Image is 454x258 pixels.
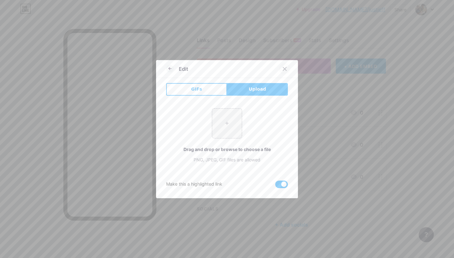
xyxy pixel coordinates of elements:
[166,156,288,163] div: PNG, JPEG, GIF files are allowed
[166,146,288,153] div: Drag and drop or browse to choose a file
[179,65,188,73] div: Edit
[166,83,227,96] button: GIFs
[227,83,288,96] button: Upload
[191,86,202,93] span: GIFs
[249,86,266,93] span: Upload
[166,181,222,188] div: Make this a highlighted link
